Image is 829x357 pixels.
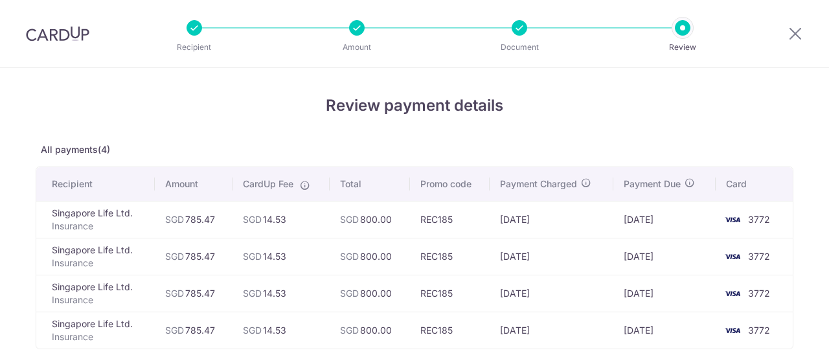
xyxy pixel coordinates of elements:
[340,325,359,336] span: SGD
[410,167,490,201] th: Promo code
[36,238,155,275] td: Singapore Life Ltd.
[613,201,715,238] td: [DATE]
[748,288,770,299] span: 3772
[330,167,410,201] th: Total
[165,288,184,299] span: SGD
[243,325,262,336] span: SGD
[36,312,155,349] td: Singapore Life Ltd.
[36,143,793,156] p: All payments(4)
[52,330,144,343] p: Insurance
[720,212,745,227] img: <span class="translation_missing" title="translation missing: en.account_steps.new_confirm_form.b...
[233,201,330,238] td: 14.53
[340,251,359,262] span: SGD
[243,288,262,299] span: SGD
[500,178,577,190] span: Payment Charged
[155,275,233,312] td: 785.47
[720,286,745,301] img: <span class="translation_missing" title="translation missing: en.account_steps.new_confirm_form.b...
[155,312,233,349] td: 785.47
[716,167,793,201] th: Card
[410,238,490,275] td: REC185
[490,201,613,238] td: [DATE]
[720,249,745,264] img: <span class="translation_missing" title="translation missing: en.account_steps.new_confirm_form.b...
[340,214,359,225] span: SGD
[165,251,184,262] span: SGD
[490,275,613,312] td: [DATE]
[36,275,155,312] td: Singapore Life Ltd.
[330,275,410,312] td: 800.00
[52,257,144,270] p: Insurance
[471,41,567,54] p: Document
[330,312,410,349] td: 800.00
[165,214,184,225] span: SGD
[410,312,490,349] td: REC185
[165,325,184,336] span: SGD
[36,201,155,238] td: Singapore Life Ltd.
[36,167,155,201] th: Recipient
[309,41,405,54] p: Amount
[243,251,262,262] span: SGD
[613,238,715,275] td: [DATE]
[52,220,144,233] p: Insurance
[243,178,293,190] span: CardUp Fee
[36,94,793,117] h4: Review payment details
[720,323,745,338] img: <span class="translation_missing" title="translation missing: en.account_steps.new_confirm_form.b...
[233,275,330,312] td: 14.53
[155,167,233,201] th: Amount
[613,275,715,312] td: [DATE]
[146,41,242,54] p: Recipient
[635,41,731,54] p: Review
[330,201,410,238] td: 800.00
[410,201,490,238] td: REC185
[490,312,613,349] td: [DATE]
[613,312,715,349] td: [DATE]
[155,201,233,238] td: 785.47
[624,178,681,190] span: Payment Due
[52,294,144,306] p: Insurance
[155,238,233,275] td: 785.47
[233,238,330,275] td: 14.53
[233,312,330,349] td: 14.53
[243,214,262,225] span: SGD
[748,251,770,262] span: 3772
[340,288,359,299] span: SGD
[330,238,410,275] td: 800.00
[490,238,613,275] td: [DATE]
[26,26,89,41] img: CardUp
[748,214,770,225] span: 3772
[410,275,490,312] td: REC185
